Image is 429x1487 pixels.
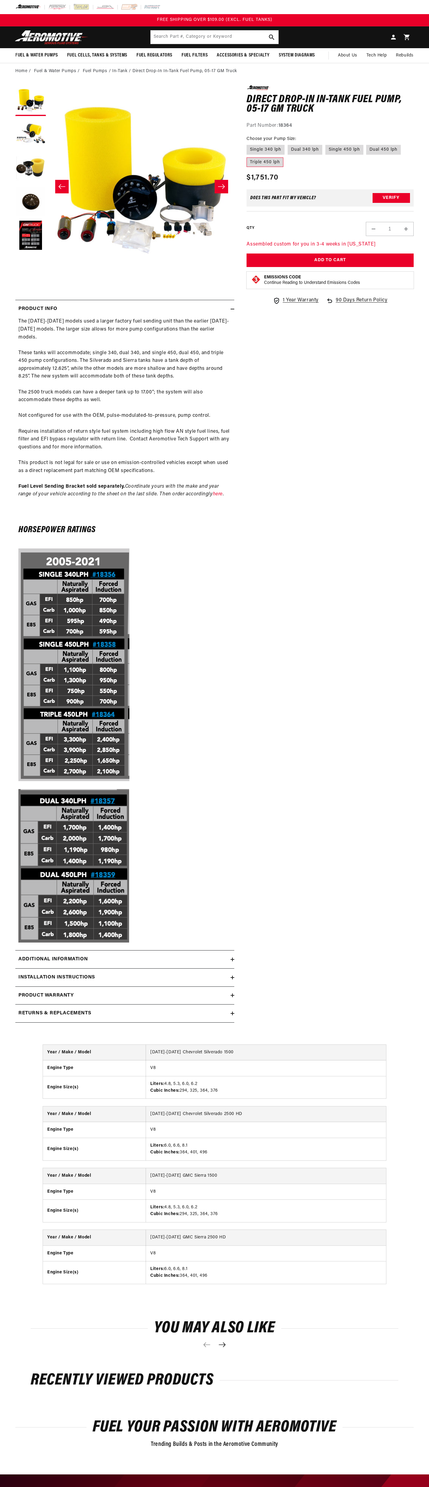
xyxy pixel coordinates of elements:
label: Triple 450 lph [247,157,283,167]
td: [DATE]-[DATE] Chevrolet Silverado 2500 HD [146,1106,386,1122]
h6: Horsepower Ratings [18,526,231,534]
label: Dual 450 lph [366,145,401,155]
strong: Emissions Code [264,275,301,280]
a: here [213,492,223,497]
summary: Product warranty [15,987,234,1005]
span: 1 Year Warranty [283,296,319,304]
strong: Cubic Inches: [150,1150,180,1155]
h2: You may also like [31,1321,398,1335]
a: Fuel & Water Pumps [34,68,76,75]
th: Engine Size(s) [43,1138,146,1160]
media-gallery: Gallery Viewer [15,85,234,287]
strong: Liters: [150,1082,164,1086]
button: Add to Cart [247,254,414,267]
summary: Product Info [15,300,234,318]
th: Engine Size(s) [43,1199,146,1222]
td: V8 [146,1060,386,1076]
summary: Returns & replacements [15,1005,234,1022]
label: Dual 340 lph [288,145,322,155]
span: $1,751.70 [247,172,278,183]
p: The [DATE]-[DATE] models used a larger factory fuel sending unit than the earlier [DATE]-[DATE] m... [18,318,231,498]
h1: Direct Drop-In In-Tank Fuel Pump, 05-17 GM Truck [247,95,414,114]
button: Next slide [216,1338,229,1352]
strong: Fuel Level Sending Bracket sold separately. [18,484,125,489]
strong: Cubic Inches: [150,1212,180,1216]
th: Year / Make / Model [43,1045,146,1060]
span: System Diagrams [279,52,315,59]
a: 1 Year Warranty [273,296,319,304]
nav: breadcrumbs [15,68,414,75]
strong: Cubic Inches: [150,1273,180,1278]
td: 4.8, 5.3, 6.0, 6.2 294, 325, 364, 376 [146,1076,386,1098]
div: Does This part fit My vehicle? [250,196,316,200]
summary: Fuel Regulators [132,48,177,63]
button: Load image 5 in gallery view [15,220,46,251]
a: About Us [333,48,362,63]
img: Aeromotive [13,30,90,45]
h2: Returns & replacements [18,1009,91,1017]
td: V8 [146,1245,386,1261]
summary: Rebuilds [391,48,418,63]
p: Continue Reading to Understand Emissions Codes [264,280,360,286]
button: Load image 3 in gallery view [15,153,46,184]
span: FREE SHIPPING OVER $109.00 (EXCL. FUEL TANKS) [157,17,272,22]
th: Engine Size(s) [43,1076,146,1098]
th: Year / Make / Model [43,1106,146,1122]
summary: System Diagrams [274,48,320,63]
li: Direct Drop-In In-Tank Fuel Pump, 05-17 GM Truck [132,68,237,75]
td: V8 [146,1184,386,1199]
h2: Product warranty [18,992,74,1000]
td: V8 [146,1122,386,1138]
button: search button [265,30,278,44]
th: Engine Type [43,1060,146,1076]
td: [DATE]-[DATE] GMC Sierra 1500 [146,1168,386,1184]
span: 90 Days Return Policy [336,296,388,311]
span: Fuel Cells, Tanks & Systems [67,52,127,59]
summary: Fuel Cells, Tanks & Systems [63,48,132,63]
span: Trending Builds & Posts in the Aeromotive Community [151,1441,278,1447]
a: 90 Days Return Policy [326,296,388,311]
summary: Accessories & Specialty [212,48,274,63]
button: Previous slide [200,1338,214,1352]
div: Part Number: [247,122,414,130]
button: Load image 4 in gallery view [15,187,46,217]
label: QTY [247,226,254,231]
img: Emissions code [251,275,261,285]
summary: Fuel Filters [177,48,212,63]
h2: Additional information [18,955,88,963]
summary: Tech Help [362,48,391,63]
a: Fuel Pumps [83,68,107,75]
label: Single 340 lph [247,145,285,155]
th: Engine Size(s) [43,1261,146,1284]
span: Fuel Regulators [136,52,172,59]
summary: Fuel & Water Pumps [11,48,63,63]
strong: Cubic Inches: [150,1088,180,1093]
p: Assembled custom for you in 3-4 weeks in [US_STATE] [247,241,414,249]
button: Slide right [215,180,228,193]
th: Engine Type [43,1184,146,1199]
td: 6.0, 6.6, 8.1 364, 401, 496 [146,1138,386,1160]
button: Emissions CodeContinue Reading to Understand Emissions Codes [264,275,360,286]
h2: Product Info [18,305,57,313]
a: Home [15,68,27,75]
td: [DATE]-[DATE] Chevrolet Silverado 1500 [146,1045,386,1060]
h2: Recently Viewed Products [31,1373,398,1388]
strong: 18364 [278,123,292,128]
button: Load image 1 in gallery view [15,85,46,116]
td: [DATE]-[DATE] GMC Sierra 2500 HD [146,1230,386,1245]
th: Engine Type [43,1122,146,1138]
strong: Liters: [150,1267,164,1271]
th: Engine Type [43,1245,146,1261]
input: Search by Part Number, Category or Keyword [151,30,279,44]
summary: Installation Instructions [15,969,234,986]
button: Load image 2 in gallery view [15,119,46,150]
th: Year / Make / Model [43,1168,146,1184]
span: Accessories & Specialty [217,52,270,59]
span: Rebuilds [396,52,414,59]
li: In-Tank [112,68,132,75]
h2: Fuel Your Passion with Aeromotive [15,1420,414,1435]
button: Verify [373,193,410,203]
span: About Us [338,53,357,58]
span: Fuel & Water Pumps [15,52,58,59]
h2: Installation Instructions [18,974,95,982]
